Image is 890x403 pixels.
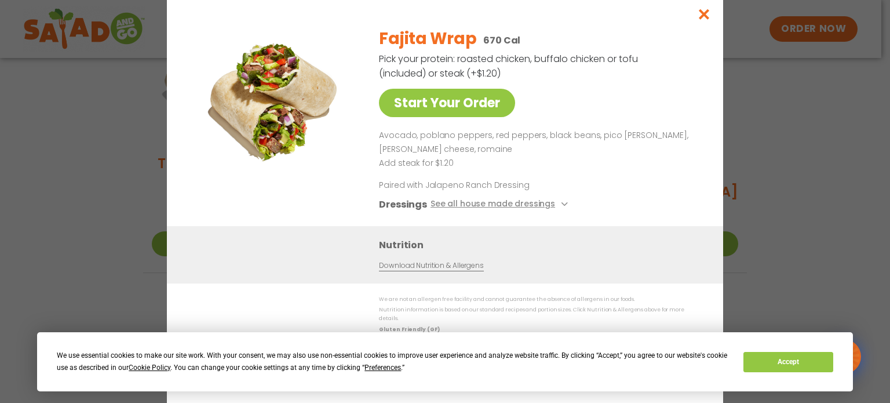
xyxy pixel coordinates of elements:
[364,364,401,372] span: Preferences
[379,306,700,324] p: Nutrition information is based on our standard recipes and portion sizes. Click Nutrition & Aller...
[379,325,439,332] strong: Gluten Friendly (GF)
[129,364,170,372] span: Cookie Policy
[57,350,729,374] div: We use essential cookies to make our site work. With your consent, we may also use non-essential ...
[379,89,515,117] a: Start Your Order
[379,238,706,252] h3: Nutrition
[379,129,695,170] div: Page 1
[379,260,483,271] a: Download Nutrition & Allergens
[379,52,640,81] p: Pick your protein: roasted chicken, buffalo chicken or tofu (included) or steak (+$1.20)
[743,352,833,372] button: Accept
[379,295,700,303] p: We are not an allergen free facility and cannot guarantee the absence of allergens in our foods.
[37,332,853,391] div: Cookie Consent Prompt
[483,33,520,48] p: 670 Cal
[379,129,695,157] p: Avocado, poblano peppers, red peppers, black beans, pico [PERSON_NAME], [PERSON_NAME] cheese, rom...
[379,27,476,51] h2: Fajita Wrap
[193,18,355,180] img: Featured product photo for Fajita Wrap
[379,179,593,191] p: Paired with Jalapeno Ranch Dressing
[379,156,695,170] p: Add steak for $1.20
[431,197,571,212] button: See all house made dressings
[379,197,427,212] h3: Dressings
